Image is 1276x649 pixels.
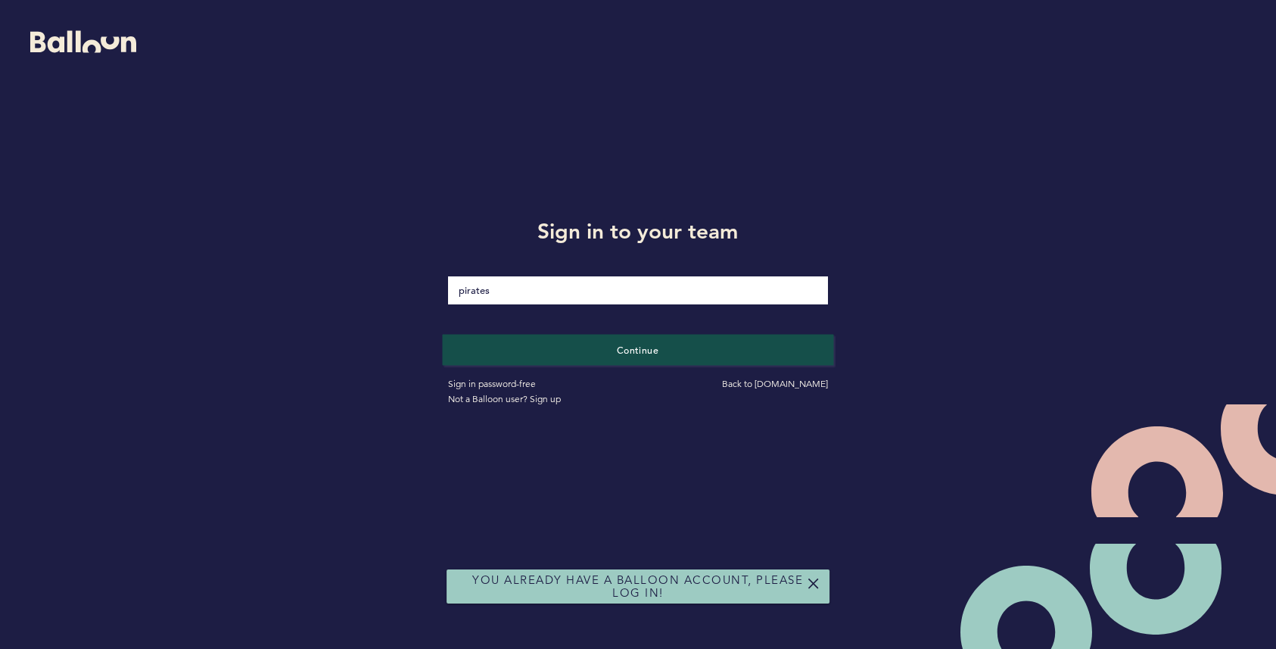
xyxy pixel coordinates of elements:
input: loginDomain [448,276,828,304]
button: Continue [442,334,833,365]
a: Sign in password-free [448,378,536,389]
div: You already have a Balloon account, please log in! [447,569,829,604]
a: Back to [DOMAIN_NAME] [722,378,828,389]
span: Continue [617,344,659,356]
a: Not a Balloon user? Sign up [448,393,561,404]
h1: Sign in to your team [437,216,839,246]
